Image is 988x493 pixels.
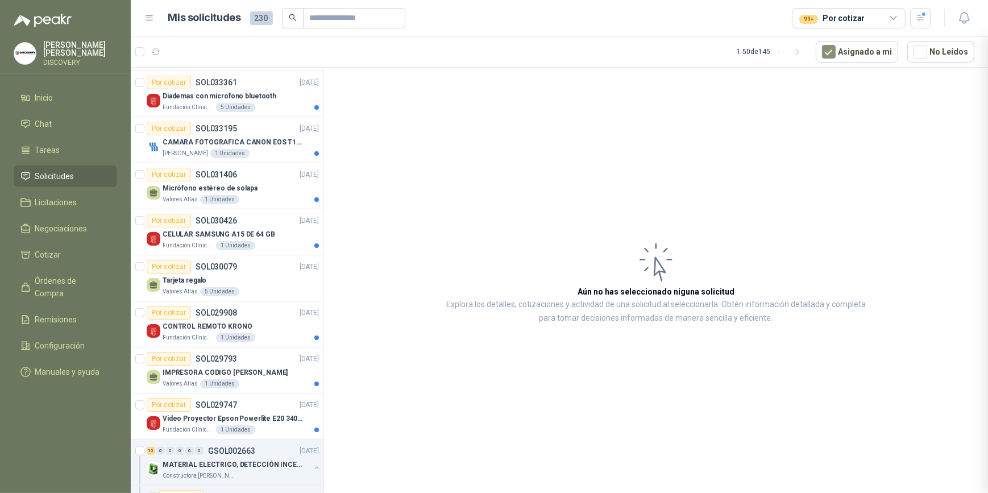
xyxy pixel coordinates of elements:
[35,92,53,104] span: Inicio
[14,139,117,161] a: Tareas
[14,43,36,64] img: Company Logo
[35,248,61,261] span: Cotizar
[43,41,117,57] p: [PERSON_NAME] [PERSON_NAME]
[14,87,117,109] a: Inicio
[35,118,52,130] span: Chat
[14,218,117,239] a: Negociaciones
[43,59,117,66] p: DISCOVERY
[14,270,117,304] a: Órdenes de Compra
[35,275,106,300] span: Órdenes de Compra
[35,339,85,352] span: Configuración
[14,244,117,266] a: Cotizar
[168,10,241,26] h1: Mis solicitudes
[14,113,117,135] a: Chat
[14,335,117,357] a: Configuración
[35,170,74,183] span: Solicitudes
[14,165,117,187] a: Solicitudes
[14,309,117,330] a: Remisiones
[35,313,77,326] span: Remisiones
[35,366,100,378] span: Manuales y ayuda
[14,192,117,213] a: Licitaciones
[289,14,297,22] span: search
[35,196,77,209] span: Licitaciones
[35,144,60,156] span: Tareas
[14,361,117,383] a: Manuales y ayuda
[799,12,865,24] div: Por cotizar
[250,11,273,25] span: 230
[14,14,72,27] img: Logo peakr
[799,15,818,24] div: 99+
[35,222,88,235] span: Negociaciones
